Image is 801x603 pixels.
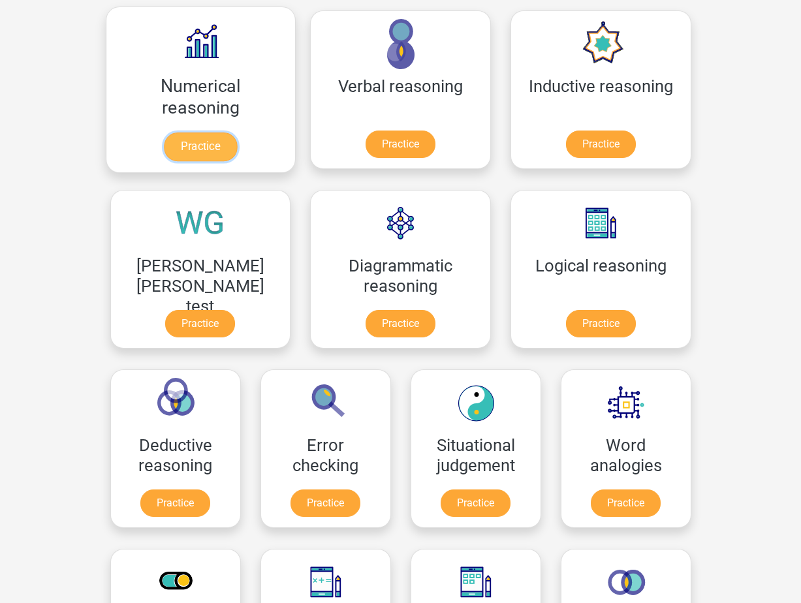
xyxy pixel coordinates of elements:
a: Practice [366,131,435,158]
a: Practice [366,310,435,337]
a: Practice [165,310,235,337]
a: Practice [164,132,237,161]
a: Practice [291,489,360,517]
a: Practice [140,489,210,517]
a: Practice [441,489,510,517]
a: Practice [566,310,636,337]
a: Practice [566,131,636,158]
a: Practice [591,489,661,517]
